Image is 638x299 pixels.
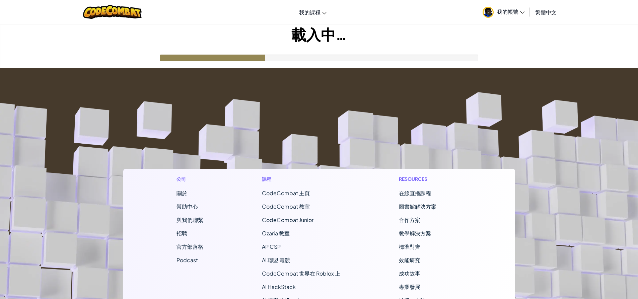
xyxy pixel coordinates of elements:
span: 我的課程 [299,9,321,16]
a: AI 聯盟 電競 [262,256,290,264]
a: 合作方案 [399,216,420,223]
img: avatar [483,7,494,18]
a: 教學解決方案 [399,230,431,237]
a: AI HackStack [262,283,296,290]
a: Podcast [176,256,198,264]
a: 標準對齊 [399,243,420,250]
h1: 課程 [262,175,340,182]
h1: 公司 [176,175,203,182]
a: 在線直播課程 [399,190,431,197]
a: 官方部落格 [176,243,203,250]
span: 我的帳號 [497,8,524,15]
a: 關於 [176,190,187,197]
span: CodeCombat 主頁 [262,190,310,197]
a: 繁體中文 [532,3,560,21]
a: Ozaria 教室 [262,230,290,237]
a: CodeCombat 教室 [262,203,310,210]
a: 我的帳號 [479,1,528,22]
a: 專業發展 [399,283,420,290]
h1: 載入中… [0,24,638,45]
a: AP CSP [262,243,281,250]
a: 招聘 [176,230,187,237]
a: CodeCombat 世界在 Roblox 上 [262,270,340,277]
a: 成功故事 [399,270,420,277]
a: CodeCombat Junior [262,216,313,223]
a: 我的課程 [296,3,330,21]
h1: Resources [399,175,462,182]
span: 與我們聯繫 [176,216,203,223]
a: 幫助中心 [176,203,198,210]
a: 圖書館解決方案 [399,203,436,210]
a: 效能研究 [399,256,420,264]
span: 繁體中文 [535,9,557,16]
img: CodeCombat logo [83,5,142,19]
